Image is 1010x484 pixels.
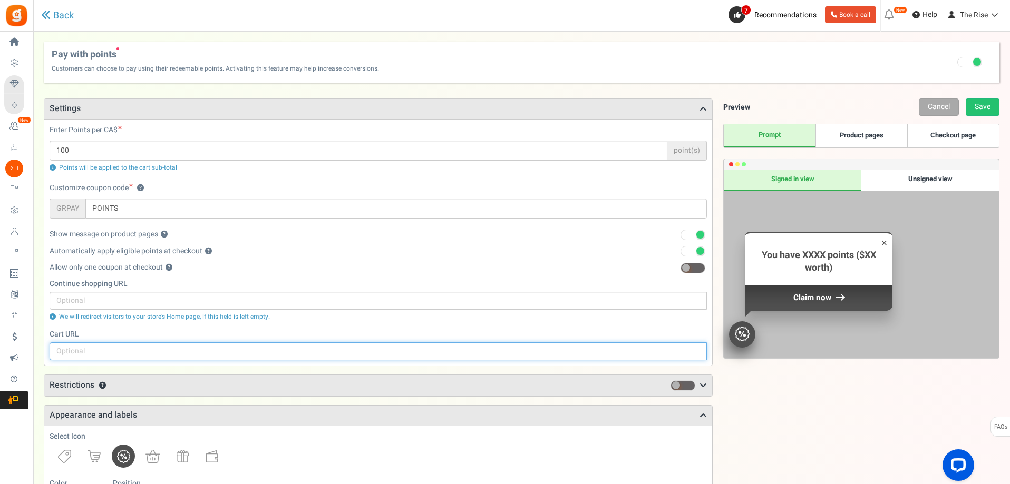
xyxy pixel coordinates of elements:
label: Cart URL [50,329,707,340]
label: Customize coupon code [50,183,144,193]
img: Gratisfaction [5,4,28,27]
h5: Preview [723,103,750,111]
img: badge.svg [117,450,130,463]
img: wallet.svg [206,450,218,462]
span: GRPAY [50,199,85,219]
img: shoppingBag.svg [145,450,160,463]
img: cart.svg [88,450,101,462]
label: Continue shopping URL [50,279,707,289]
span: We will redirect visitors to your store’s Home page, if this field is left empty. [59,312,270,321]
button: Allow only one coupon at checkout [166,264,172,271]
a: New [4,117,28,135]
span: point(s) [667,141,707,161]
h3: Appearance and labels [44,406,712,426]
img: badge.svg [735,327,750,341]
div: Signed in view [724,170,861,191]
input: POINTS [85,199,707,219]
label: Show message on product pages [50,229,168,240]
span: New [116,47,119,50]
button: Automatically apply eligible points at checkout [205,248,212,255]
button: Show message on product pages [161,231,168,238]
span: Restrictions [50,379,94,391]
label: 1 [676,230,707,240]
div: Claim now [745,285,892,310]
a: 7 Recommendations [729,6,821,23]
div: Unsigned view [861,170,999,191]
img: gift.svg [177,450,189,462]
span: Help [920,9,937,20]
label: Allow only one coupon at checkout [50,262,172,273]
span: Recommendations [754,9,817,21]
em: New [894,6,907,14]
label: Select Icon [50,431,85,442]
button: Customize coupon code [137,185,144,192]
a: Help [908,6,941,23]
span: Customers can choose to pay using their redeemable points. Activating this feature may help incre... [52,60,379,72]
span: Pay with points [52,47,379,60]
input: Optional [50,292,707,310]
label: Automatically apply eligible points at checkout [50,246,212,256]
em: New [17,116,31,124]
a: Product pages [815,124,907,147]
div: Preview only [724,170,999,358]
a: Book a call [825,6,876,23]
a: Cancel [919,98,959,116]
button: ? [99,382,106,389]
div: × [881,236,887,250]
img: priceTag.svg [58,450,71,463]
a: Checkout page [907,124,999,147]
span: You have XXXX points ($XX worth) [762,248,876,275]
span: FAQs [994,417,1008,437]
a: Prompt [724,124,815,147]
input: Required [50,141,667,161]
input: Optional [50,342,707,360]
span: Points will be applied to the cart sub-total [59,163,177,172]
h3: Settings [44,99,712,119]
span: Claim now [793,292,831,303]
span: 7 [741,5,751,15]
label: Enter Points per CA$ [50,125,122,135]
span: The Rise [960,9,988,21]
a: Save [966,98,999,116]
